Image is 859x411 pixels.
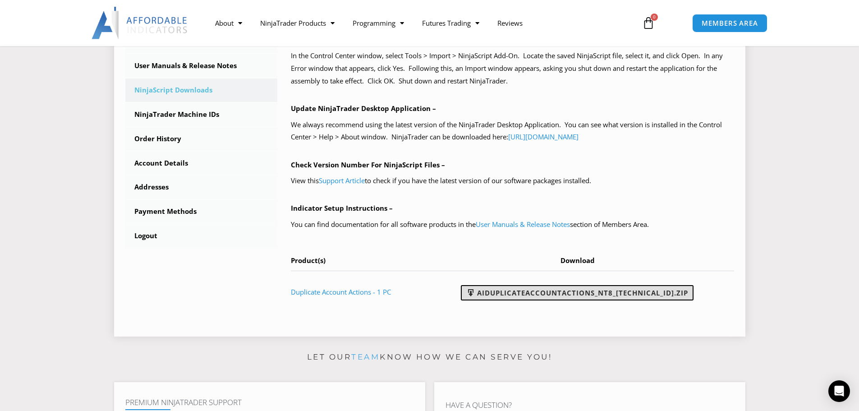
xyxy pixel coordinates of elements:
a: MEMBERS AREA [692,14,767,32]
img: LogoAI | Affordable Indicators – NinjaTrader [92,7,188,39]
a: AIDuplicateAccountActions_NT8_[TECHNICAL_ID].zip [461,285,694,300]
p: Let our know how we can serve you! [114,350,745,365]
p: In the Control Center window, select Tools > Import > NinjaScript Add-On. Locate the saved NinjaS... [291,50,734,88]
b: Check Version Number For NinjaScript Files – [291,160,445,169]
h4: Have A Question? [446,401,734,410]
a: Support Article [319,176,365,185]
a: NinjaScript Downloads [125,79,278,102]
p: We always recommend using the latest version of the NinjaTrader Desktop Application. You can see ... [291,119,734,144]
nav: Menu [206,13,632,33]
b: Indicator Setup Instructions – [291,203,393,212]
span: MEMBERS AREA [702,20,758,27]
a: Addresses [125,175,278,199]
b: Update NinjaTrader Desktop Application – [291,104,436,113]
a: About [206,13,251,33]
a: Order History [125,127,278,151]
a: Programming [344,13,413,33]
a: [URL][DOMAIN_NAME] [508,132,579,141]
span: Product(s) [291,256,326,265]
span: 0 [651,14,658,21]
a: Reviews [488,13,532,33]
a: 0 [629,10,668,36]
a: Futures Trading [413,13,488,33]
p: You can find documentation for all software products in the section of Members Area. [291,218,734,231]
nav: Account pages [125,30,278,248]
div: Open Intercom Messenger [828,380,850,402]
a: Duplicate Account Actions - 1 PC [291,287,391,296]
a: Logout [125,224,278,248]
span: Download [560,256,595,265]
a: User Manuals & Release Notes [125,54,278,78]
a: team [351,352,380,361]
a: NinjaTrader Products [251,13,344,33]
a: NinjaTrader Machine IDs [125,103,278,126]
a: User Manuals & Release Notes [476,220,570,229]
p: View this to check if you have the latest version of our software packages installed. [291,175,734,187]
a: Payment Methods [125,200,278,223]
a: Account Details [125,152,278,175]
h4: Premium NinjaTrader Support [125,398,414,407]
